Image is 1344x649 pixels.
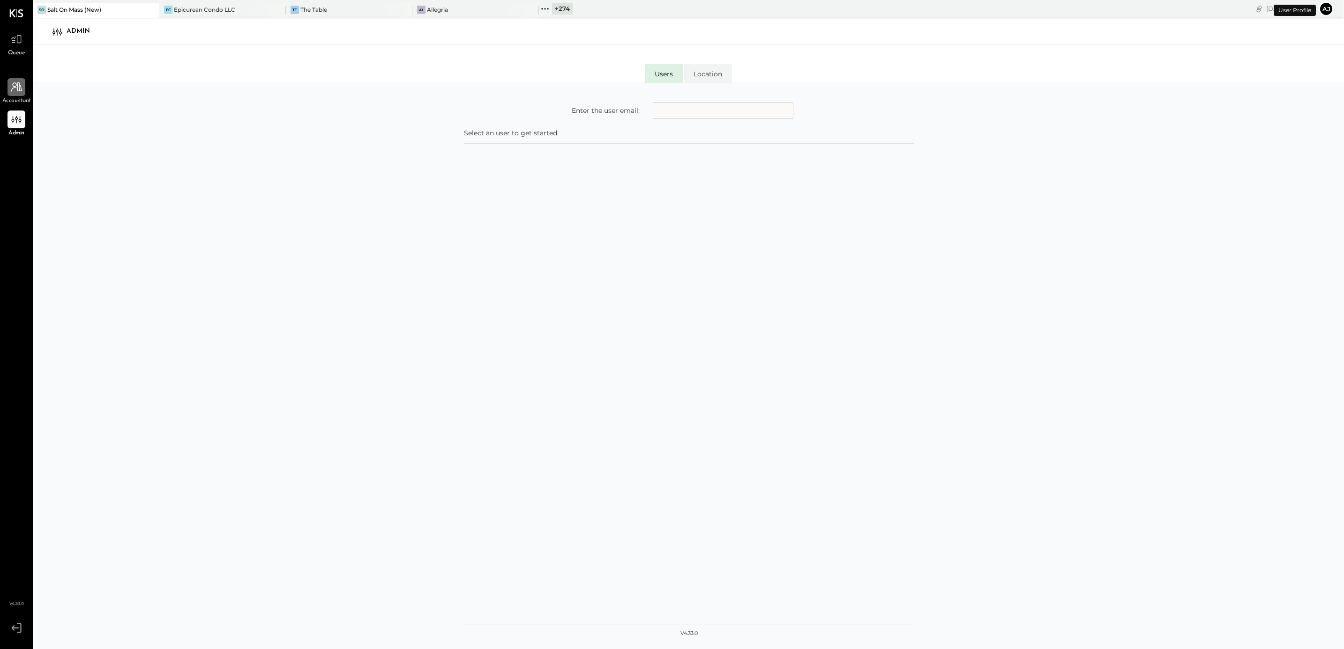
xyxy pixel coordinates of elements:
button: Aj [1319,1,1334,16]
a: Accountant [0,78,32,105]
div: v 4.33.0 [680,630,698,637]
div: SO [37,6,46,14]
div: [DATE] [1266,4,1316,13]
div: copy link [1254,4,1264,14]
li: Location [684,64,732,83]
div: + 274 [552,3,573,15]
a: Queue [0,30,32,58]
div: EC [164,6,172,14]
div: Allegria [427,6,448,14]
span: Queue [8,49,25,58]
p: Select an user to get started. [464,128,914,138]
div: Epicurean Condo LLC [174,6,235,14]
div: Admin [67,24,99,39]
div: User Profile [1274,5,1316,16]
div: The Table [300,6,327,14]
div: Al [417,6,426,14]
li: Users [645,64,683,83]
div: Salt On Mass (New) [47,6,101,14]
span: Accountant [2,97,31,105]
label: Enter the user email: [572,106,640,115]
a: Admin [0,111,32,138]
span: Admin [8,129,24,138]
div: TT [291,6,299,14]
